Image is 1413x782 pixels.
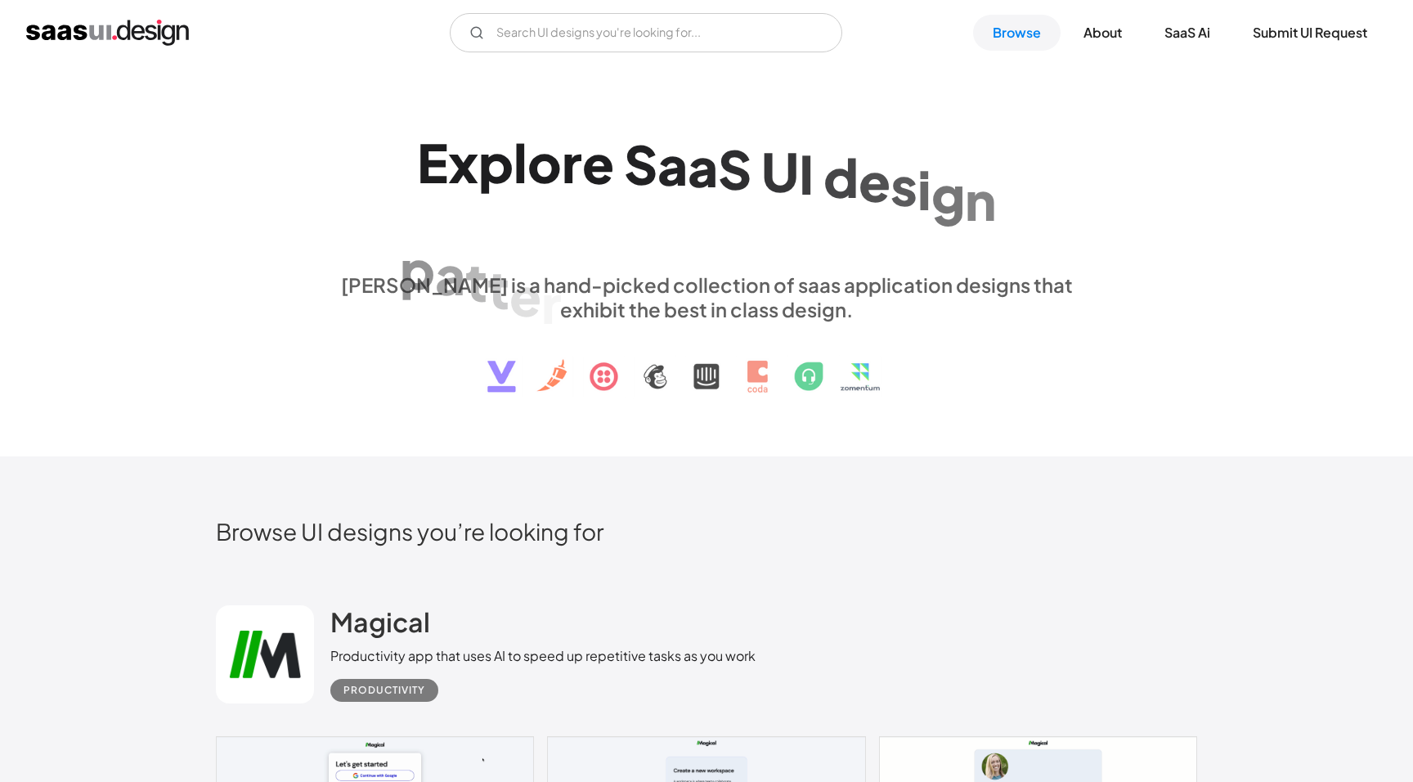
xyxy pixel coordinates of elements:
[1145,15,1230,51] a: SaaS Ai
[718,137,751,200] div: S
[330,646,756,666] div: Productivity app that uses AI to speed up repetitive tasks as you work
[400,236,435,299] div: p
[657,133,688,196] div: a
[450,13,842,52] form: Email Form
[478,131,514,194] div: p
[459,321,954,407] img: text, icon, saas logo
[216,517,1197,546] h2: Browse UI designs you’re looking for
[330,605,430,646] a: Magical
[448,131,478,194] div: x
[761,139,799,202] div: U
[688,135,718,198] div: a
[799,142,814,205] div: I
[417,131,448,194] div: E
[514,131,527,194] div: l
[343,681,425,700] div: Productivity
[859,150,890,213] div: e
[487,256,509,319] div: t
[527,131,562,194] div: o
[330,605,430,638] h2: Magical
[330,131,1083,257] h1: Explore SaaS UI design patterns & interactions.
[450,13,842,52] input: Search UI designs you're looking for...
[435,243,465,306] div: a
[541,272,562,335] div: r
[1064,15,1142,51] a: About
[965,169,996,231] div: n
[823,146,859,209] div: d
[931,163,965,226] div: g
[26,20,189,46] a: home
[1233,15,1387,51] a: Submit UI Request
[624,132,657,195] div: S
[330,272,1083,321] div: [PERSON_NAME] is a hand-picked collection of saas application designs that exhibit the best in cl...
[465,249,487,312] div: t
[890,154,917,217] div: s
[582,131,614,194] div: e
[509,263,541,326] div: e
[562,131,582,194] div: r
[917,158,931,221] div: i
[973,15,1061,51] a: Browse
